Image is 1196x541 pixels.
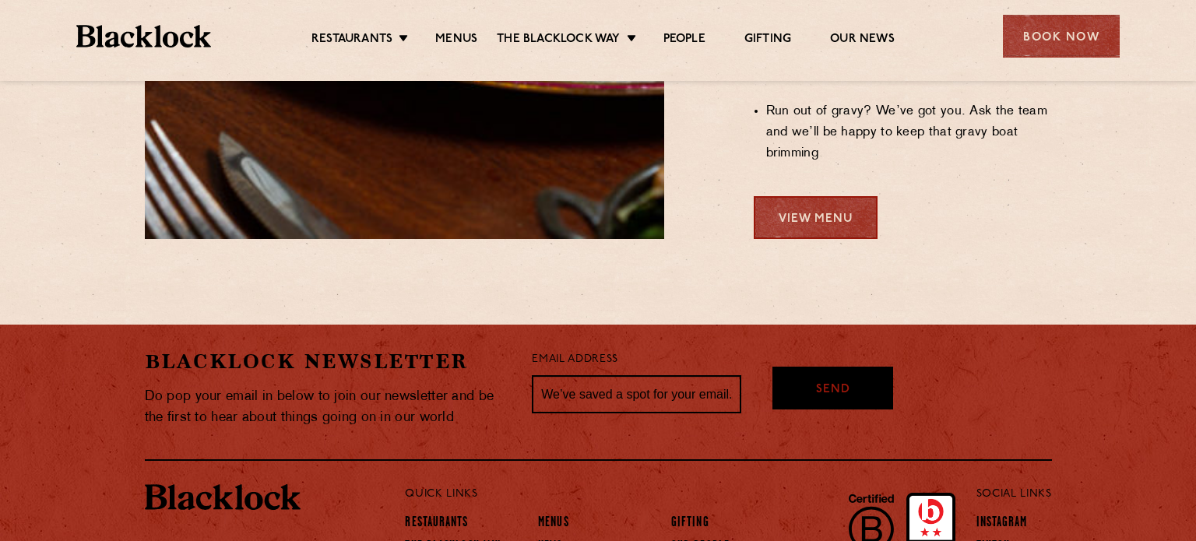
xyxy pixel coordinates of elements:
[744,32,791,49] a: Gifting
[766,101,1052,164] li: Run out of gravy? We’ve got you. Ask the team and we’ll be happy to keep that gravy boat brimming
[145,348,509,375] h2: Blacklock Newsletter
[532,351,617,369] label: Email Address
[1003,15,1120,58] div: Book Now
[311,32,392,49] a: Restaurants
[754,196,878,239] a: View Menu
[663,32,705,49] a: People
[145,484,301,511] img: BL_Textured_Logo-footer-cropped.svg
[532,375,741,414] input: We’ve saved a spot for your email...
[830,32,895,49] a: Our News
[435,32,477,49] a: Menus
[976,484,1052,504] p: Social Links
[816,381,850,399] span: Send
[145,386,509,428] p: Do pop your email in below to join our newsletter and be the first to hear about things going on ...
[405,484,924,504] p: Quick Links
[671,515,709,532] a: Gifting
[405,515,468,532] a: Restaurants
[538,515,569,532] a: Menus
[76,25,211,47] img: BL_Textured_Logo-footer-cropped.svg
[976,515,1028,532] a: Instagram
[497,32,620,49] a: The Blacklock Way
